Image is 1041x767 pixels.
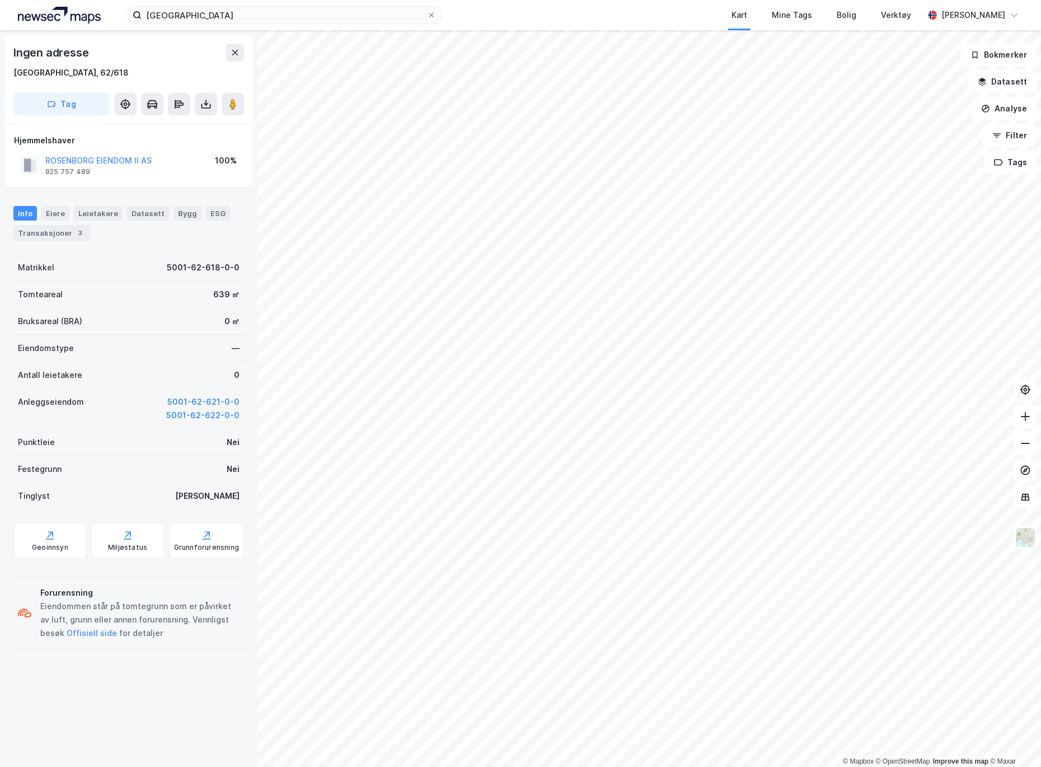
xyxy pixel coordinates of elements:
[13,44,91,62] div: Ingen adresse
[18,436,55,449] div: Punktleie
[18,395,84,409] div: Anleggseiendom
[227,462,240,476] div: Nei
[175,489,240,503] div: [PERSON_NAME]
[13,66,129,79] div: [GEOGRAPHIC_DATA], 62/618
[167,395,240,409] button: 5001-62-621-0-0
[731,8,747,22] div: Kart
[985,713,1041,767] iframe: Chat Widget
[1015,527,1036,548] img: Z
[984,151,1037,174] button: Tags
[983,124,1037,147] button: Filter
[227,436,240,449] div: Nei
[837,8,856,22] div: Bolig
[18,7,101,24] img: logo.a4113a55bc3d86da70a041830d287a7e.svg
[224,315,240,328] div: 0 ㎡
[772,8,812,22] div: Mine Tags
[941,8,1005,22] div: [PERSON_NAME]
[13,93,110,115] button: Tag
[40,586,240,600] div: Forurensning
[215,154,237,167] div: 100%
[876,757,930,765] a: OpenStreetMap
[13,225,90,241] div: Transaksjoner
[843,757,874,765] a: Mapbox
[174,543,239,552] div: Grunnforurensning
[206,206,230,221] div: ESG
[41,206,69,221] div: Eiere
[18,342,74,355] div: Eiendomstype
[40,600,240,640] div: Eiendommen står på tomtegrunn som er påvirket av luft, grunn eller annen forurensning. Vennligst ...
[881,8,911,22] div: Verktøy
[18,288,63,301] div: Tomteareal
[142,7,427,24] input: Søk på adresse, matrikkel, gårdeiere, leietakere eller personer
[961,44,1037,66] button: Bokmerker
[18,315,82,328] div: Bruksareal (BRA)
[166,409,240,422] button: 5001-62-622-0-0
[968,71,1037,93] button: Datasett
[933,757,988,765] a: Improve this map
[32,543,68,552] div: Geoinnsyn
[213,288,240,301] div: 639 ㎡
[74,206,123,221] div: Leietakere
[18,462,62,476] div: Festegrunn
[108,543,147,552] div: Miljøstatus
[45,167,90,176] div: 925 757 489
[18,489,50,503] div: Tinglyst
[74,227,86,238] div: 3
[18,261,54,274] div: Matrikkel
[232,342,240,355] div: —
[13,206,37,221] div: Info
[127,206,169,221] div: Datasett
[18,368,82,382] div: Antall leietakere
[167,261,240,274] div: 5001-62-618-0-0
[234,368,240,382] div: 0
[14,134,243,147] div: Hjemmelshaver
[972,97,1037,120] button: Analyse
[173,206,201,221] div: Bygg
